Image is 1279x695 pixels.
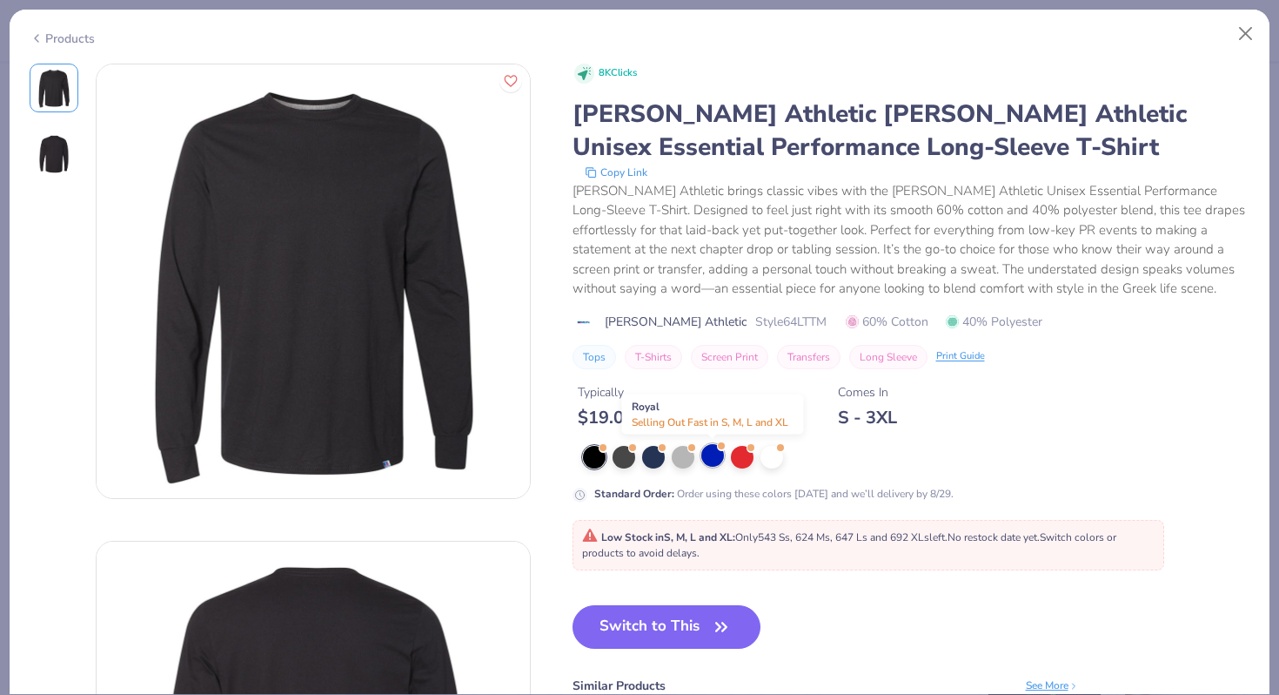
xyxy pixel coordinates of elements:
span: 40% Polyester [946,313,1042,331]
div: Print Guide [936,349,985,364]
div: S - 3XL [838,407,897,428]
strong: Low Stock in S, M, L and XL : [601,530,735,544]
span: [PERSON_NAME] Athletic [605,313,747,331]
button: copy to clipboard [579,164,653,181]
img: Back [33,133,75,175]
div: See More [1026,678,1079,693]
button: Like [499,70,522,92]
button: Long Sleeve [849,345,927,369]
span: No restock date yet. [948,530,1040,544]
div: $ 19.00 - $ 27.00 [578,407,720,428]
strong: Standard Order : [594,487,674,501]
div: Order using these colors [DATE] and we’ll delivery by 8/29. [594,486,954,502]
div: Products [30,30,95,48]
div: Comes In [838,383,897,401]
button: Close [1229,17,1262,51]
button: Tops [573,345,616,369]
button: Switch to This [573,605,761,649]
button: Transfers [777,345,840,369]
div: [PERSON_NAME] Athletic brings classic vibes with the [PERSON_NAME] Athletic Unisex Essential Perf... [573,181,1250,299]
img: Front [97,64,530,498]
img: Front [33,67,75,109]
span: Style 64LTTM [755,313,827,331]
div: Typically [578,383,720,401]
span: 8K Clicks [599,66,637,81]
span: 60% Cotton [846,313,928,331]
button: Screen Print [691,345,768,369]
div: Similar Products [573,677,666,695]
span: Only 543 Ss, 624 Ms, 647 Ls and 692 XLs left. Switch colors or products to avoid delays. [582,530,1116,560]
div: Royal [622,395,804,435]
span: Selling Out Fast in S, M, L and XL [632,415,788,429]
img: brand logo [573,315,596,329]
div: [PERSON_NAME] Athletic [PERSON_NAME] Athletic Unisex Essential Performance Long-Sleeve T-Shirt [573,98,1250,164]
button: T-Shirts [625,345,682,369]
